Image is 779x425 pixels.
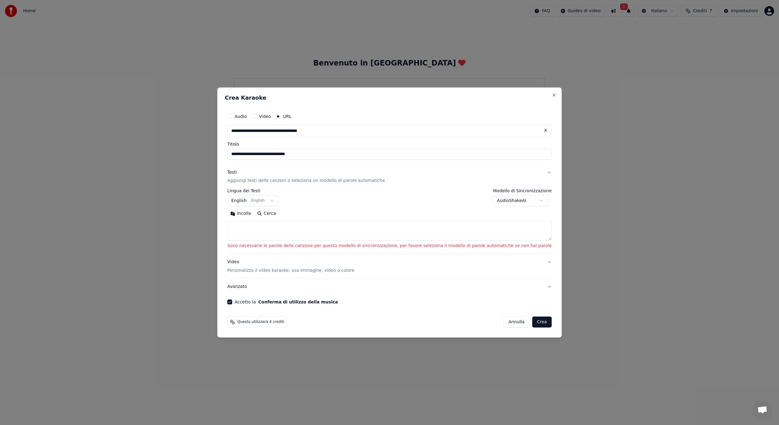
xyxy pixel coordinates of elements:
button: Cerca [254,209,279,219]
label: Audio [235,114,247,119]
div: TestiAggiungi testi delle canzoni o seleziona un modello di parole automatiche [227,189,552,254]
p: Aggiungi testi delle canzoni o seleziona un modello di parole automatiche [227,178,385,184]
label: Lingua dei Testi [227,189,278,193]
span: Questo utilizzerà 4 crediti [237,320,284,324]
h2: Crea Karaoke [225,95,554,101]
button: TestiAggiungi testi delle canzoni o seleziona un modello di parole automatiche [227,165,552,189]
label: Modello di Sincronizzazione [493,189,552,193]
button: Accetto la [258,300,338,304]
label: Titolo [227,142,552,146]
p: Sono necessarie le parole della canzone per questo modello di sincronizzazione, per favore selezi... [227,243,552,249]
div: Testi [227,169,237,175]
div: Video [227,259,354,274]
button: Avanzato [227,279,552,295]
button: Annulla [503,317,530,328]
label: Accetto la [235,300,338,304]
button: VideoPersonalizza il video karaoke: usa immagine, video o colore [227,254,552,279]
button: Crea [532,317,552,328]
button: Incolla [227,209,254,219]
p: Personalizza il video karaoke: usa immagine, video o colore [227,267,354,274]
label: Video [259,114,271,119]
label: URL [283,114,292,119]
